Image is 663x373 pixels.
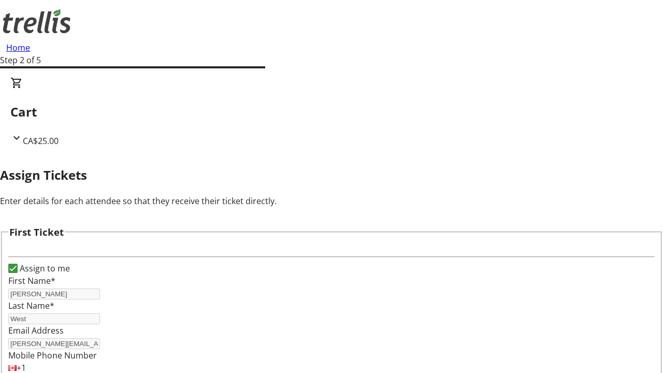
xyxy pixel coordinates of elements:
label: Last Name* [8,300,54,311]
div: CartCA$25.00 [10,77,653,147]
label: Email Address [8,325,64,336]
h2: Cart [10,103,653,121]
label: Assign to me [18,262,70,275]
label: Mobile Phone Number [8,350,97,361]
span: CA$25.00 [23,135,59,147]
label: First Name* [8,275,55,286]
h3: First Ticket [9,225,64,239]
